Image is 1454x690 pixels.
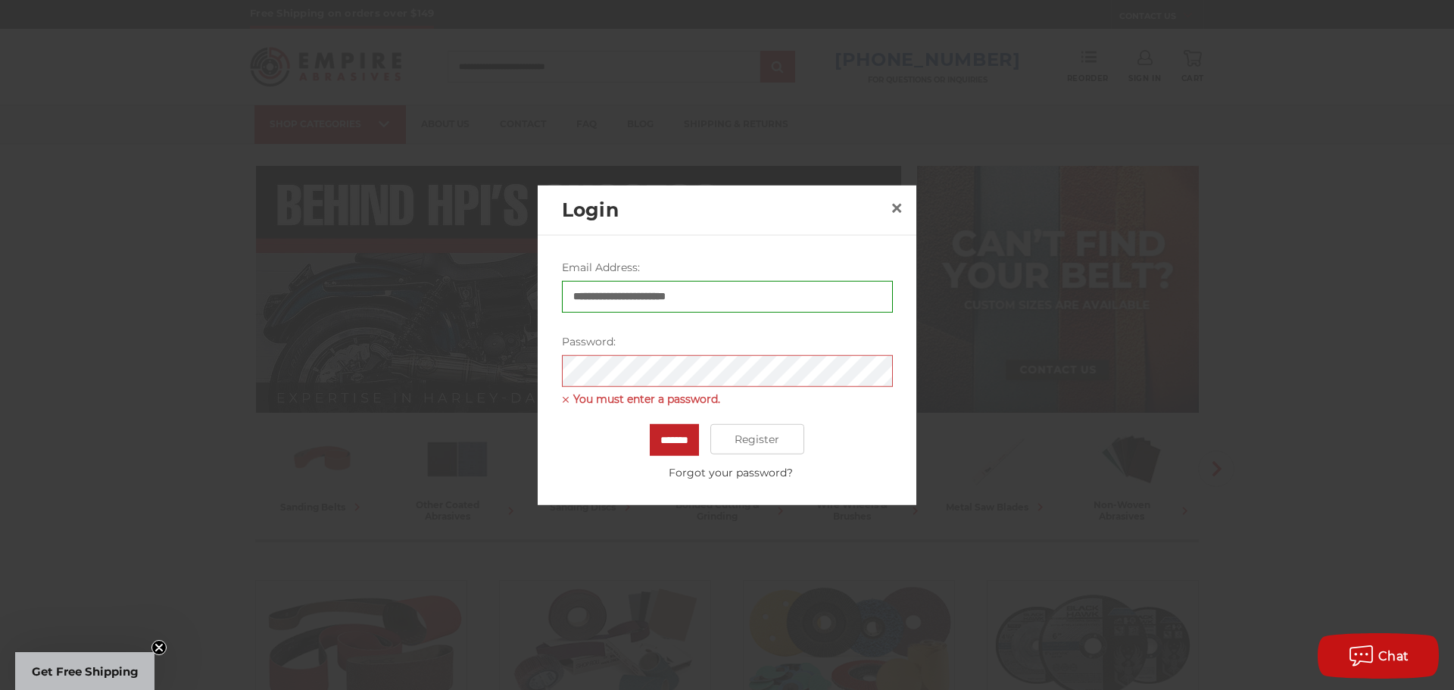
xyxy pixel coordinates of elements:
[710,424,805,454] a: Register
[569,465,892,481] a: Forgot your password?
[1378,649,1409,663] span: Chat
[890,193,903,223] span: ×
[885,196,909,220] a: Close
[32,664,139,679] span: Get Free Shipping
[562,390,893,408] span: You must enter a password.
[562,195,885,224] h2: Login
[562,259,893,275] label: Email Address:
[151,640,167,655] button: Close teaser
[562,333,893,349] label: Password:
[1318,633,1439,679] button: Chat
[15,652,154,690] div: Get Free ShippingClose teaser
